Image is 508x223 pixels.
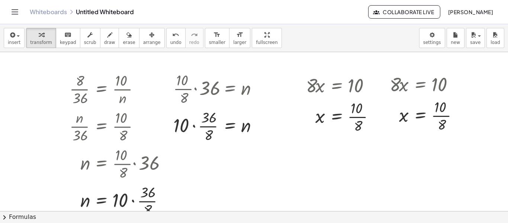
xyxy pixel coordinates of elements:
span: arrange [143,40,161,45]
button: Collaborate Live [368,5,440,19]
span: new [451,40,460,45]
button: redoredo [185,28,203,48]
button: load [486,28,504,48]
span: transform [30,40,52,45]
button: fullscreen [252,28,282,48]
i: keyboard [64,31,71,39]
button: draw [100,28,119,48]
span: erase [123,40,135,45]
button: format_sizelarger [229,28,250,48]
i: format_size [236,31,243,39]
span: settings [423,40,441,45]
button: save [466,28,485,48]
i: redo [191,31,198,39]
span: fullscreen [256,40,277,45]
button: keyboardkeypad [56,28,80,48]
button: settings [419,28,445,48]
span: redo [189,40,199,45]
button: Toggle navigation [9,6,21,18]
a: Whiteboards [30,8,67,16]
span: larger [233,40,246,45]
span: insert [8,40,20,45]
button: new [447,28,464,48]
span: [PERSON_NAME] [448,9,493,15]
button: erase [119,28,139,48]
i: format_size [213,31,221,39]
button: transform [26,28,56,48]
button: undoundo [166,28,186,48]
span: scrub [84,40,96,45]
span: undo [170,40,181,45]
button: arrange [139,28,165,48]
button: scrub [80,28,100,48]
span: Collaborate Live [374,9,434,15]
span: save [470,40,480,45]
button: format_sizesmaller [205,28,229,48]
span: keypad [60,40,76,45]
i: undo [172,31,179,39]
button: insert [4,28,25,48]
span: smaller [209,40,225,45]
span: draw [104,40,115,45]
button: [PERSON_NAME] [442,5,499,19]
span: load [491,40,500,45]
